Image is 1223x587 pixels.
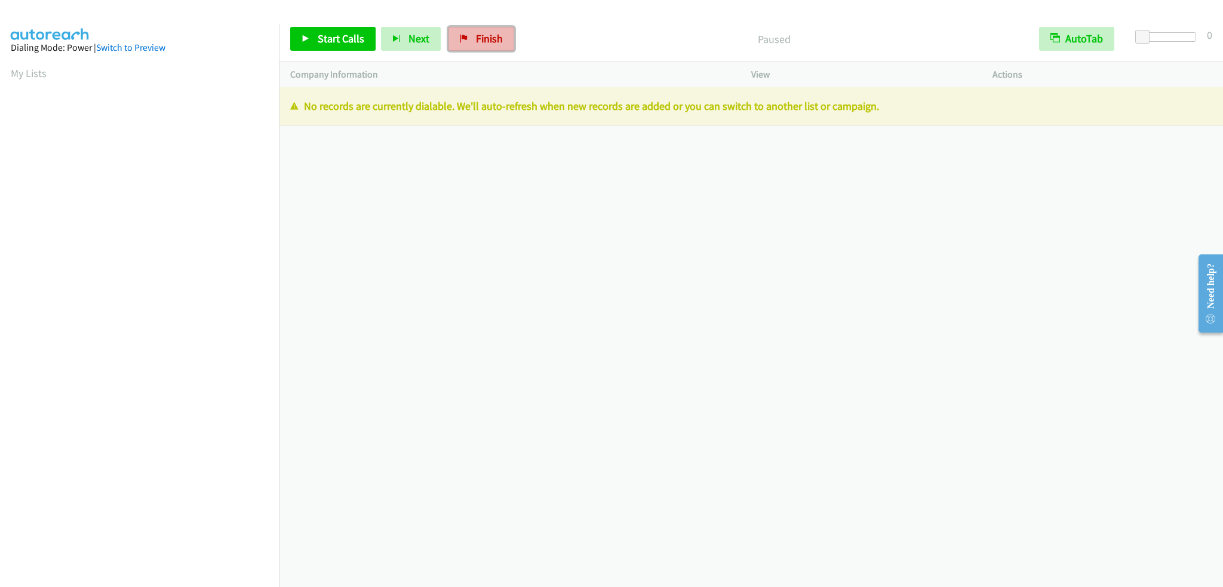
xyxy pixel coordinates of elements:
[11,66,47,80] a: My Lists
[11,41,269,55] div: Dialing Mode: Power |
[448,27,514,51] a: Finish
[1189,246,1223,341] iframe: Resource Center
[751,67,971,82] p: View
[408,32,429,45] span: Next
[318,32,364,45] span: Start Calls
[1141,32,1196,42] div: Delay between calls (in seconds)
[290,98,1212,114] p: No records are currently dialable. We'll auto-refresh when new records are added or you can switc...
[476,32,503,45] span: Finish
[290,27,376,51] a: Start Calls
[1207,27,1212,43] div: 0
[290,67,730,82] p: Company Information
[530,31,1018,47] p: Paused
[1039,27,1114,51] button: AutoTab
[96,42,165,53] a: Switch to Preview
[381,27,441,51] button: Next
[992,67,1212,82] p: Actions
